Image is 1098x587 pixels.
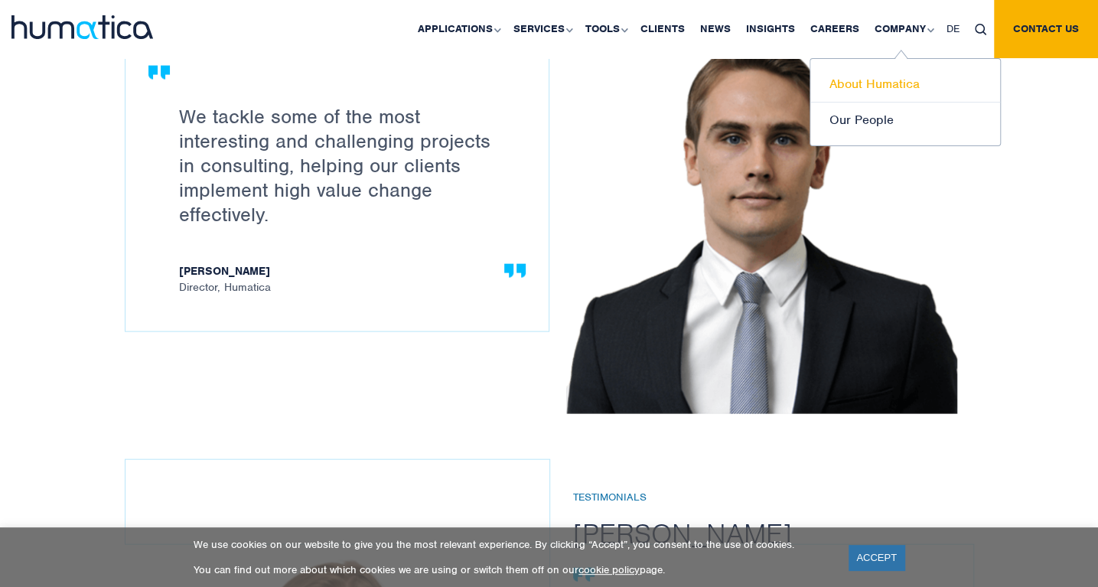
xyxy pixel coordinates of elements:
a: ACCEPT [849,545,904,570]
a: About Humatica [810,67,1000,103]
p: You can find out more about which cookies we are using or switch them off on our page. [194,563,829,576]
a: Our People [810,103,1000,138]
strong: [PERSON_NAME] [179,265,510,281]
p: We tackle some of the most interesting and challenging projects in consulting, helping our client... [179,104,510,227]
img: search_icon [975,24,986,35]
span: Director, Humatica [179,265,510,293]
span: DE [946,22,960,35]
a: cookie policy [578,563,640,576]
img: Careers [566,27,957,414]
h6: Testimonials [573,491,996,504]
p: We use cookies on our website to give you the most relevant experience. By clicking “Accept”, you... [194,538,829,551]
h2: [PERSON_NAME] [573,516,996,551]
img: logo [11,15,153,39]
